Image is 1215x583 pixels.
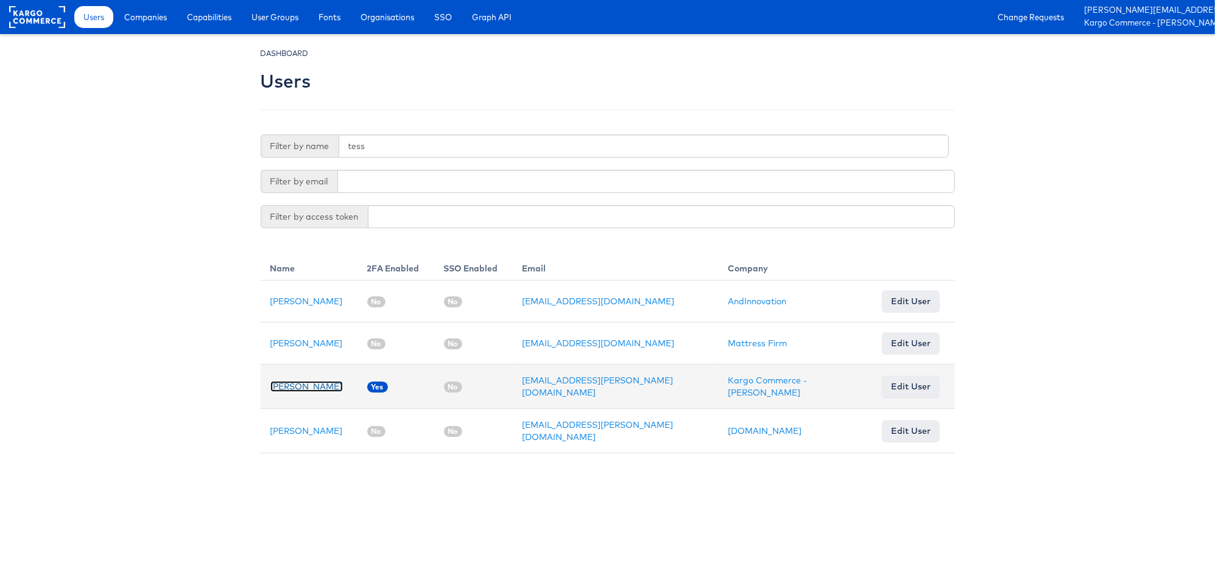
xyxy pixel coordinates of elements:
span: SSO [434,11,452,23]
span: Filter by name [261,134,339,158]
span: Yes [367,382,388,393]
span: Capabilities [187,11,231,23]
span: Fonts [319,11,340,23]
a: [PERSON_NAME] [270,338,343,349]
a: [DOMAIN_NAME] [728,425,801,436]
a: User Groups [242,6,308,28]
th: Email [513,253,718,281]
a: [EMAIL_ADDRESS][PERSON_NAME][DOMAIN_NAME] [523,375,674,398]
a: Fonts [309,6,350,28]
span: No [444,296,462,307]
a: Capabilities [178,6,241,28]
span: Organisations [361,11,414,23]
span: Users [83,11,104,23]
a: [PERSON_NAME] [270,425,343,436]
a: [EMAIL_ADDRESS][DOMAIN_NAME] [523,338,675,349]
span: No [444,382,462,393]
a: Edit User [882,420,940,442]
a: Kargo Commerce - [PERSON_NAME] [1084,17,1206,30]
th: Name [261,253,357,281]
a: Organisations [351,6,423,28]
a: AndInnovation [728,296,786,307]
span: User Groups [252,11,298,23]
a: SSO [425,6,461,28]
a: Graph API [463,6,521,28]
small: DASHBOARD [261,49,309,58]
span: No [367,338,386,349]
a: [PERSON_NAME] [270,381,343,392]
a: Mattress Firm [728,338,787,349]
a: Users [74,6,113,28]
a: [EMAIL_ADDRESS][DOMAIN_NAME] [523,296,675,307]
th: 2FA Enabled [357,253,434,281]
th: Company [718,253,873,281]
a: Edit User [882,332,940,354]
a: Kargo Commerce - [PERSON_NAME] [728,375,807,398]
span: No [444,338,462,349]
span: Filter by access token [261,205,368,228]
a: Change Requests [988,6,1073,28]
a: [PERSON_NAME][EMAIL_ADDRESS][PERSON_NAME][DOMAIN_NAME] [1084,4,1206,17]
a: Edit User [882,375,940,397]
span: No [367,426,386,437]
h2: Users [261,71,311,91]
a: [PERSON_NAME] [270,296,343,307]
a: [EMAIL_ADDRESS][PERSON_NAME][DOMAIN_NAME] [523,419,674,442]
span: Graph API [472,11,512,23]
a: Edit User [882,290,940,312]
span: No [367,296,386,307]
span: Filter by email [261,170,337,193]
a: Companies [115,6,176,28]
span: No [444,426,462,437]
th: SSO Enabled [434,253,513,281]
span: Companies [124,11,167,23]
